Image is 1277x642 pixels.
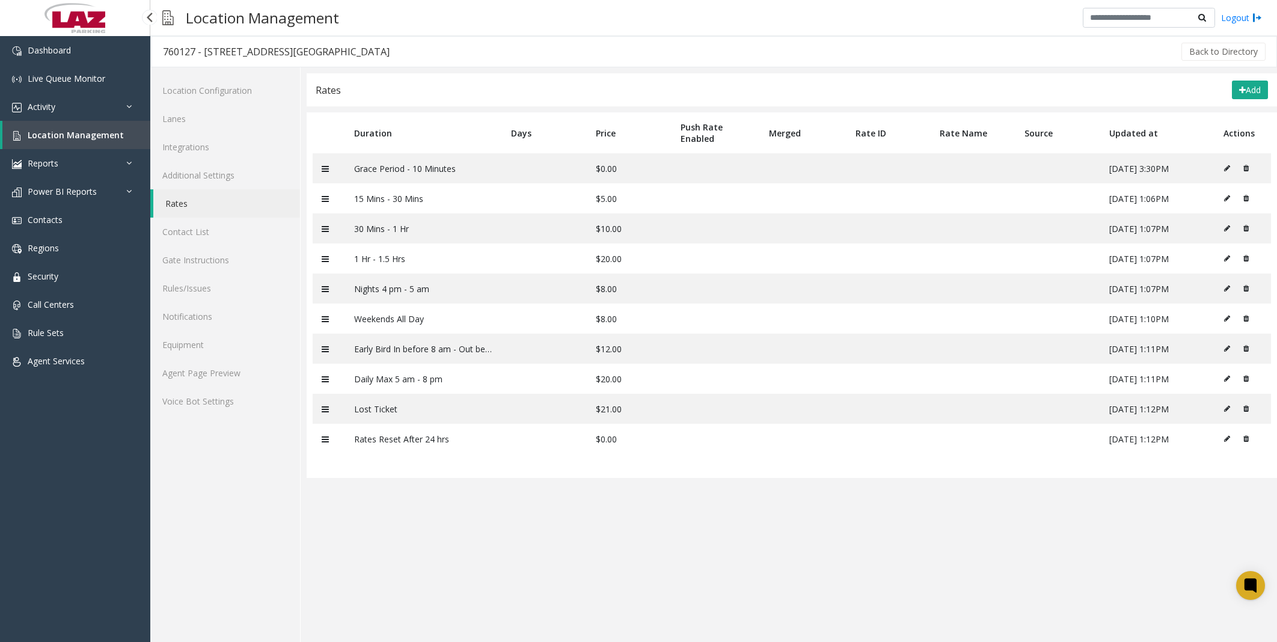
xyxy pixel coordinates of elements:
td: Nights 4 pm - 5 am [345,274,502,304]
img: 'icon' [12,329,22,338]
td: [DATE] 1:07PM [1100,274,1214,304]
td: $5.00 [587,183,672,213]
span: Location Management [28,129,124,141]
th: Rate ID [847,112,931,153]
span: Rule Sets [28,327,64,338]
span: Security [28,271,58,282]
td: [DATE] 1:12PM [1100,424,1214,454]
a: Contact List [150,218,300,246]
button: Back to Directory [1181,43,1266,61]
a: Notifications [150,302,300,331]
td: [DATE] 1:07PM [1100,243,1214,274]
td: [DATE] 1:10PM [1100,304,1214,334]
td: Grace Period - 10 Minutes [345,153,502,183]
td: 15 Mins - 30 Mins [345,183,502,213]
a: Location Management [2,121,150,149]
th: Rate Name [931,112,1015,153]
td: [DATE] 1:11PM [1100,334,1214,364]
span: Dashboard [28,44,71,56]
td: $20.00 [587,243,672,274]
img: 'icon' [12,103,22,112]
td: [DATE] 3:30PM [1100,153,1214,183]
img: 'icon' [12,272,22,282]
span: Power BI Reports [28,186,97,197]
th: Updated at [1100,112,1214,153]
td: 1 Hr - 1.5 Hrs [345,243,502,274]
img: pageIcon [162,3,174,32]
td: $8.00 [587,304,672,334]
th: Price [587,112,672,153]
img: 'icon' [12,216,22,225]
img: 'icon' [12,188,22,197]
td: 30 Mins - 1 Hr [345,213,502,243]
td: [DATE] 1:12PM [1100,394,1214,424]
a: Additional Settings [150,161,300,189]
td: $0.00 [587,153,672,183]
td: Early Bird In before 8 am - Out before 8 pm [345,334,502,364]
img: 'icon' [12,46,22,56]
td: $0.00 [587,424,672,454]
td: $12.00 [587,334,672,364]
td: Rates Reset After 24 hrs [345,424,502,454]
span: Reports [28,157,58,169]
td: $8.00 [587,274,672,304]
th: Merged [760,112,847,153]
img: 'icon' [12,75,22,84]
a: Logout [1221,11,1262,24]
td: Lost Ticket [345,394,502,424]
a: Voice Bot Settings [150,387,300,415]
th: Actions [1214,112,1271,153]
span: Contacts [28,214,63,225]
td: $20.00 [587,364,672,394]
th: Days [502,112,587,153]
button: Add [1232,81,1268,100]
span: Call Centers [28,299,74,310]
td: [DATE] 1:06PM [1100,183,1214,213]
img: 'icon' [12,131,22,141]
a: Agent Page Preview [150,359,300,387]
th: Source [1015,112,1100,153]
span: Regions [28,242,59,254]
span: Agent Services [28,355,85,367]
a: Lanes [150,105,300,133]
img: 'icon' [12,357,22,367]
a: Integrations [150,133,300,161]
td: [DATE] 1:11PM [1100,364,1214,394]
td: [DATE] 1:07PM [1100,213,1214,243]
a: Rates [153,189,300,218]
h3: Location Management [180,3,345,32]
a: Gate Instructions [150,246,300,274]
th: Duration [345,112,502,153]
a: Rules/Issues [150,274,300,302]
img: 'icon' [12,301,22,310]
span: Activity [28,101,55,112]
div: 760127 - [STREET_ADDRESS][GEOGRAPHIC_DATA] [163,44,390,60]
span: Live Queue Monitor [28,73,105,84]
img: 'icon' [12,244,22,254]
th: Push Rate Enabled [672,112,760,153]
img: logout [1252,11,1262,24]
td: Weekends All Day [345,304,502,334]
a: Equipment [150,331,300,359]
a: Location Configuration [150,76,300,105]
img: 'icon' [12,159,22,169]
td: Daily Max 5 am - 8 pm [345,364,502,394]
td: $21.00 [587,394,672,424]
td: $10.00 [587,213,672,243]
div: Rates [316,82,341,98]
